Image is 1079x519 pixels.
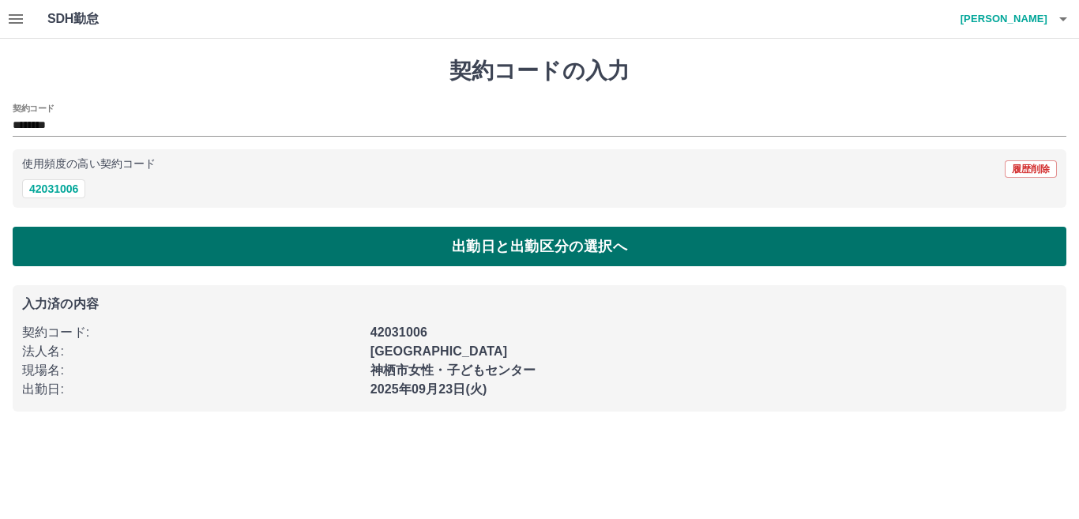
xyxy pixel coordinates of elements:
[22,159,156,170] p: 使用頻度の高い契約コード
[13,58,1066,85] h1: 契約コードの入力
[370,325,427,339] b: 42031006
[370,363,536,377] b: 神栖市女性・子どもセンター
[13,102,55,115] h2: 契約コード
[22,342,361,361] p: 法人名 :
[22,361,361,380] p: 現場名 :
[22,298,1057,310] p: 入力済の内容
[370,382,487,396] b: 2025年09月23日(火)
[13,227,1066,266] button: 出勤日と出勤区分の選択へ
[1005,160,1057,178] button: 履歴削除
[370,344,508,358] b: [GEOGRAPHIC_DATA]
[22,380,361,399] p: 出勤日 :
[22,323,361,342] p: 契約コード :
[22,179,85,198] button: 42031006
